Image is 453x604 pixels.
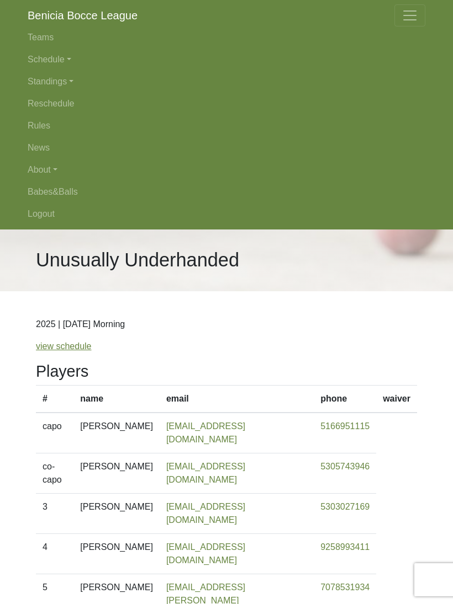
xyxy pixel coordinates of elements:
[73,413,160,453] td: [PERSON_NAME]
[166,502,245,525] a: [EMAIL_ADDRESS][DOMAIN_NAME]
[320,462,370,471] a: 5305743946
[36,386,73,413] th: #
[73,386,160,413] th: name
[73,453,160,494] td: [PERSON_NAME]
[36,413,73,453] td: capo
[166,462,245,484] a: [EMAIL_ADDRESS][DOMAIN_NAME]
[28,203,425,225] a: Logout
[166,421,245,444] a: [EMAIL_ADDRESS][DOMAIN_NAME]
[28,93,425,115] a: Reschedule
[36,249,239,271] h1: Unusually Underhanded
[320,542,370,552] a: 9258993411
[314,386,376,413] th: phone
[36,341,92,351] a: view schedule
[28,115,425,137] a: Rules
[36,534,73,574] td: 4
[28,49,425,71] a: Schedule
[28,181,425,203] a: Babes&Balls
[28,4,138,26] a: Benicia Bocce League
[320,421,370,431] a: 5166951115
[36,362,417,381] h2: Players
[36,494,73,534] td: 3
[376,386,417,413] th: waiver
[28,71,425,93] a: Standings
[36,318,417,331] p: 2025 | [DATE] Morning
[320,582,370,592] a: 7078531934
[36,453,73,494] td: co-capo
[28,159,425,181] a: About
[73,534,160,574] td: [PERSON_NAME]
[394,4,425,26] button: Toggle navigation
[160,386,314,413] th: email
[28,26,425,49] a: Teams
[73,494,160,534] td: [PERSON_NAME]
[28,137,425,159] a: News
[320,502,370,511] a: 5303027169
[166,542,245,565] a: [EMAIL_ADDRESS][DOMAIN_NAME]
